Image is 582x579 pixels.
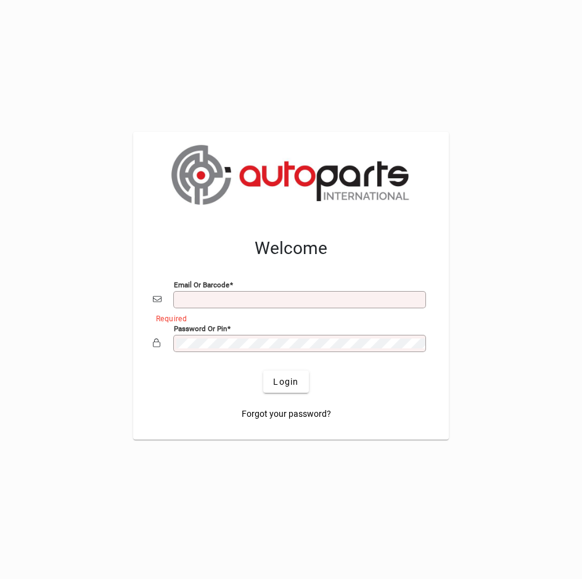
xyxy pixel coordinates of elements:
mat-label: Password or Pin [174,324,227,333]
span: Login [273,376,298,388]
mat-error: Required [156,311,419,324]
a: Forgot your password? [237,403,336,425]
span: Forgot your password? [242,408,331,421]
h2: Welcome [153,238,429,259]
button: Login [263,371,308,393]
mat-label: Email or Barcode [174,281,229,289]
